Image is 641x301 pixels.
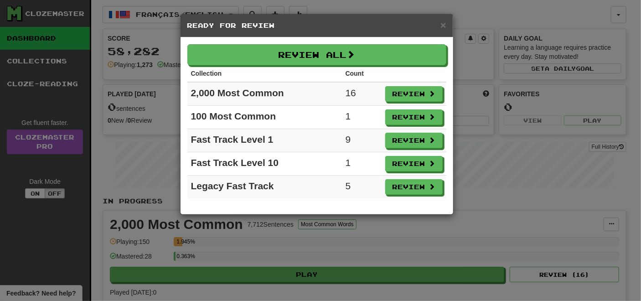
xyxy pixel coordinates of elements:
th: Count [342,65,382,82]
td: 2,000 Most Common [187,82,342,106]
td: 1 [342,152,382,176]
button: Review [385,156,443,171]
span: × [440,20,446,30]
td: 100 Most Common [187,106,342,129]
td: Fast Track Level 1 [187,129,342,152]
button: Review [385,179,443,195]
button: Close [440,20,446,30]
button: Review [385,109,443,125]
td: 1 [342,106,382,129]
button: Review [385,133,443,148]
button: Review All [187,44,446,65]
button: Review [385,86,443,102]
th: Collection [187,65,342,82]
td: 16 [342,82,382,106]
td: Fast Track Level 10 [187,152,342,176]
td: 5 [342,176,382,199]
h5: Ready for Review [187,21,446,30]
td: 9 [342,129,382,152]
td: Legacy Fast Track [187,176,342,199]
